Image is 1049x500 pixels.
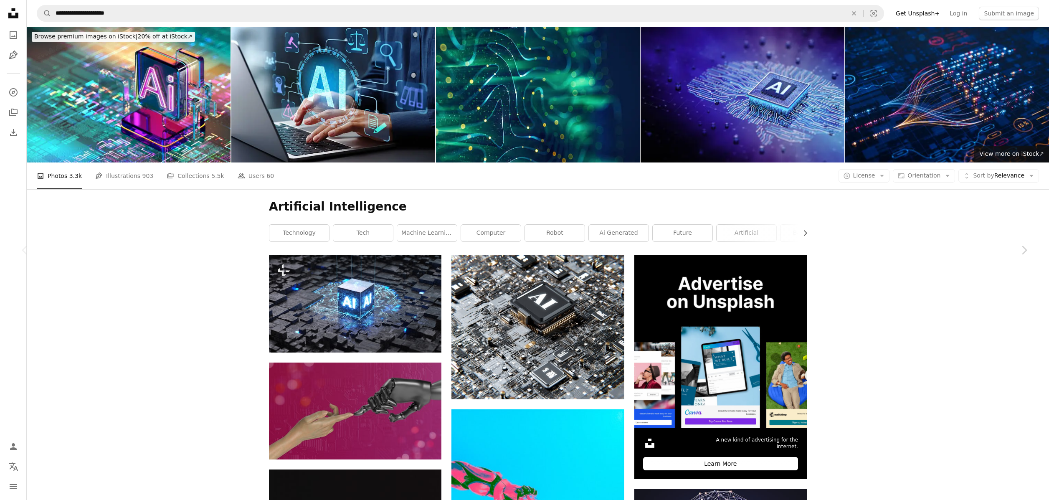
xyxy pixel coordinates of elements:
[907,172,940,179] span: Orientation
[864,5,884,21] button: Visual search
[589,225,649,241] a: ai generated
[979,150,1044,157] span: View more on iStock ↗
[269,225,329,241] a: technology
[269,363,441,459] img: two hands touching each other in front of a pink background
[5,104,22,121] a: Collections
[266,171,274,180] span: 60
[397,225,457,241] a: machine learning
[269,407,441,414] a: two hands touching each other in front of a pink background
[34,33,193,40] span: 20% off at iStock ↗
[269,255,441,352] img: AI, Artificial Intelligence concept,3d rendering,conceptual image.
[780,225,840,241] a: background
[634,255,807,479] a: A new kind of advertising for the internet.Learn More
[891,7,945,20] a: Get Unsplash+
[27,27,231,162] img: Digital abstract CPU. AI - Artificial Intelligence and machine learning concept
[27,27,200,47] a: Browse premium images on iStock|20% off at iStock↗
[269,199,807,214] h1: Artificial Intelligence
[999,210,1049,290] a: Next
[5,27,22,43] a: Photos
[525,225,585,241] a: robot
[95,162,153,189] a: Illustrations 903
[893,169,955,183] button: Orientation
[5,478,22,495] button: Menu
[5,458,22,475] button: Language
[238,162,274,189] a: Users 60
[798,225,807,241] button: scroll list to the right
[5,84,22,101] a: Explore
[839,169,890,183] button: License
[333,225,393,241] a: tech
[5,438,22,455] a: Log in / Sign up
[945,7,972,20] a: Log in
[211,171,224,180] span: 5.5k
[269,300,441,307] a: AI, Artificial Intelligence concept,3d rendering,conceptual image.
[34,33,137,40] span: Browse premium images on iStock |
[973,172,994,179] span: Sort by
[974,146,1049,162] a: View more on iStock↗
[845,27,1049,162] img: AI powers big data analysis and automation workflows, showcasing neural networks and data streams...
[643,437,656,450] img: file-1631306537910-2580a29a3cfcimage
[436,27,640,162] img: Technology Background with Flowing Lines and Light Particles
[958,169,1039,183] button: Sort byRelevance
[717,225,776,241] a: artificial
[845,5,863,21] button: Clear
[979,7,1039,20] button: Submit an image
[37,5,884,22] form: Find visuals sitewide
[5,124,22,141] a: Download History
[167,162,224,189] a: Collections 5.5k
[142,171,154,180] span: 903
[641,27,844,162] img: AI Technology - Artificial Intelligence Brain Chip - Wide Concepts. Copy Space
[653,225,712,241] a: future
[461,225,521,241] a: computer
[643,457,798,470] div: Learn More
[37,5,51,21] button: Search Unsplash
[853,172,875,179] span: License
[5,47,22,63] a: Illustrations
[451,323,624,331] a: a computer chip with the letter a on top of it
[634,255,807,428] img: file-1635990755334-4bfd90f37242image
[231,27,435,162] img: AI governance and responsive generative artificial intelligence use. Compliance strategy and risk...
[703,437,798,451] span: A new kind of advertising for the internet.
[973,172,1024,180] span: Relevance
[451,255,624,399] img: a computer chip with the letter a on top of it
